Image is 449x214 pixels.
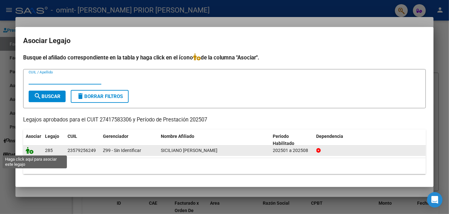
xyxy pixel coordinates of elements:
span: SICILIANO THIAGO CATRIEL [161,148,217,153]
span: Gerenciador [103,134,128,139]
div: 1 registros [23,158,426,174]
span: Z99 - Sin Identificar [103,148,141,153]
span: Borrar Filtros [77,94,123,99]
mat-icon: delete [77,92,84,100]
span: Buscar [34,94,60,99]
div: 202501 a 202508 [273,147,311,154]
span: 285 [45,148,53,153]
h2: Asociar Legajo [23,35,426,47]
datatable-header-cell: Asociar [23,129,42,151]
mat-icon: search [34,92,41,100]
h4: Busque el afiliado correspondiente en la tabla y haga click en el ícono de la columna "Asociar". [23,53,426,62]
datatable-header-cell: Gerenciador [100,129,158,151]
div: Open Intercom Messenger [427,192,443,208]
div: 23579256249 [68,147,96,154]
span: Legajo [45,134,59,139]
datatable-header-cell: Periodo Habilitado [270,129,314,151]
span: Nombre Afiliado [161,134,194,139]
datatable-header-cell: Legajo [42,129,65,151]
span: Periodo Habilitado [273,134,295,146]
datatable-header-cell: CUIL [65,129,100,151]
p: Legajos aprobados para el CUIT 27417583306 y Período de Prestación 202507 [23,116,426,124]
span: Dependencia [316,134,344,139]
datatable-header-cell: Dependencia [314,129,426,151]
span: CUIL [68,134,77,139]
span: Asociar [26,134,41,139]
button: Borrar Filtros [71,90,129,103]
button: Buscar [29,91,66,102]
datatable-header-cell: Nombre Afiliado [158,129,270,151]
